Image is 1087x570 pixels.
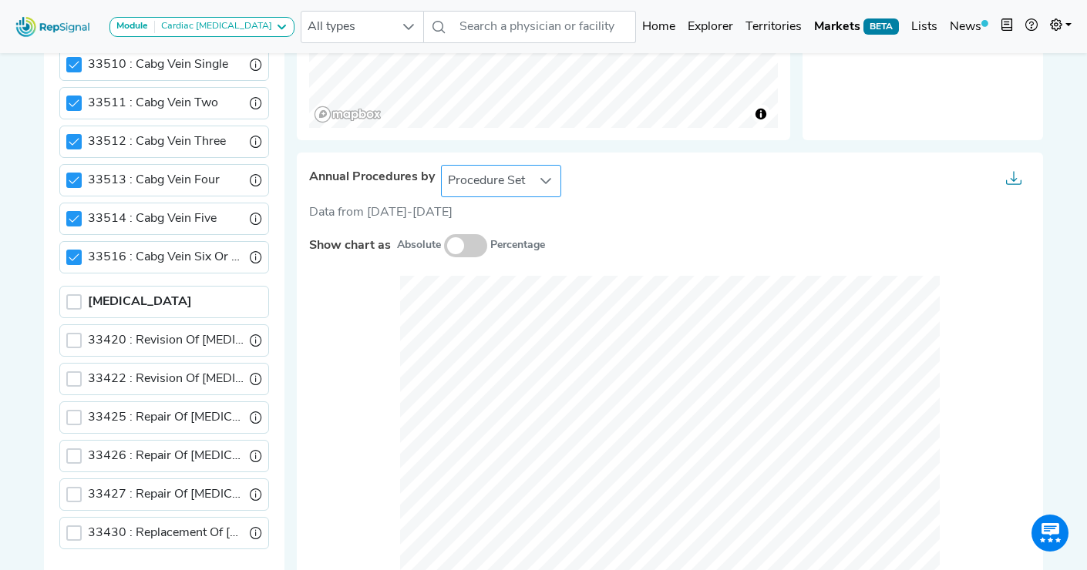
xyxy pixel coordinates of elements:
[905,12,944,42] a: Lists
[88,94,218,112] label: Cabg Vein Two
[453,11,637,43] input: Search a physician or facility
[636,12,681,42] a: Home
[88,55,228,74] label: Cabg Vein Single
[314,106,382,123] a: Mapbox logo
[109,17,294,37] button: ModuleCardiac [MEDICAL_DATA]
[88,132,226,151] label: Cabg Vein Three
[88,485,244,504] label: Repair Of Mitral Valve
[442,166,531,196] span: Procedure Set
[116,22,148,31] strong: Module
[739,12,808,42] a: Territories
[88,293,192,311] label: Mitral Valve
[88,331,244,350] label: Revision Of Mitral Valve
[88,171,220,189] label: Cabg Vein Four
[997,166,1031,196] button: Export as...
[155,21,272,33] div: Cardiac [MEDICAL_DATA]
[88,524,244,542] label: Replacement Of Mitral Valve
[994,12,1019,42] button: Intel Book
[397,237,441,253] small: Absolute
[301,12,394,42] span: All types
[88,370,244,388] label: Revision Of Mitral Valve
[309,236,391,255] label: Show chart as
[309,203,1031,222] div: Data from [DATE]-[DATE]
[490,237,545,253] small: Percentage
[88,408,244,427] label: Repair Of Mitral Valve
[309,170,435,185] span: Annual Procedures by
[681,12,739,42] a: Explorer
[88,210,217,228] label: Cabg Vein Five
[944,12,994,42] a: News
[808,12,905,42] a: MarketsBETA
[756,106,766,122] span: Toggle attribution
[863,18,899,34] span: BETA
[88,248,244,267] label: Cabg Vein Six Or More
[752,105,770,123] button: Toggle attribution
[88,447,244,465] label: Repair Of Mitral Valve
